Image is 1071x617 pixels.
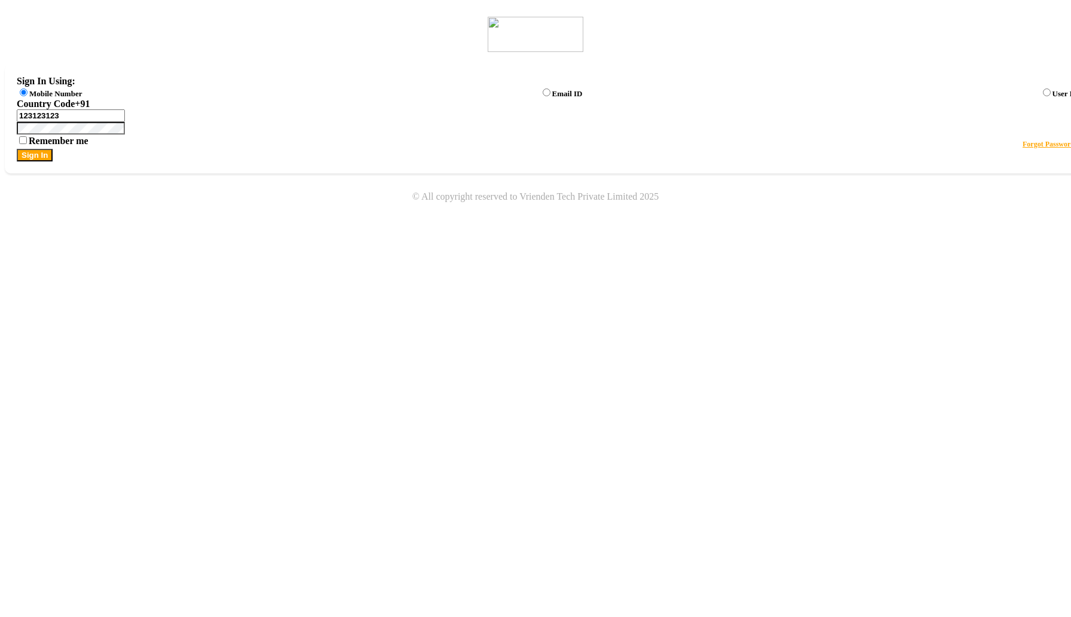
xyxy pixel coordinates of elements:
label: Sign In Using: [17,76,75,86]
input: Username [17,122,125,135]
input: Remember me [19,136,27,144]
label: Email ID [552,89,583,98]
img: logo1.svg [488,17,583,52]
label: Mobile Number [29,89,82,98]
input: Username [17,109,125,122]
div: © All copyright reserved to Vrienden Tech Private Limited 2025 [5,191,1066,202]
label: Remember me [17,136,88,146]
button: Sign In [17,149,53,161]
